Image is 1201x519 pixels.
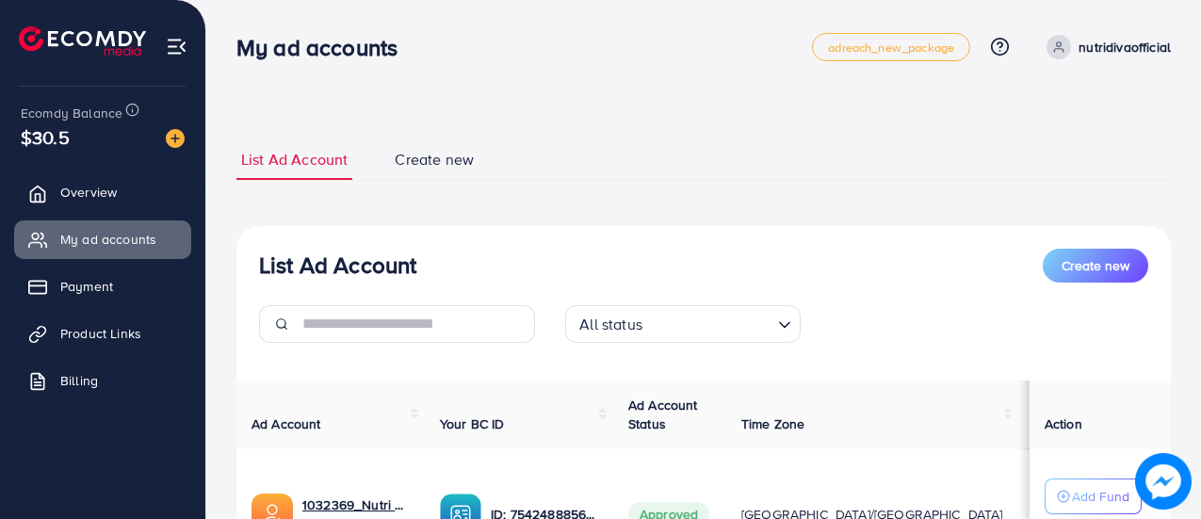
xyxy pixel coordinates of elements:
[648,307,771,338] input: Search for option
[241,149,348,170] span: List Ad Account
[302,495,410,514] a: 1032369_Nutri Diva ad acc 1_1756742432079
[628,396,698,433] span: Ad Account Status
[395,149,474,170] span: Create new
[14,315,191,352] a: Product Links
[252,414,321,433] span: Ad Account
[565,305,801,343] div: Search for option
[60,324,141,343] span: Product Links
[1135,453,1192,510] img: image
[1062,256,1129,275] span: Create new
[14,362,191,399] a: Billing
[1043,249,1148,283] button: Create new
[1039,35,1171,59] a: nutridivaofficial
[1045,478,1142,514] button: Add Fund
[166,129,185,148] img: image
[21,123,70,151] span: $30.5
[60,371,98,390] span: Billing
[576,311,646,338] span: All status
[1045,414,1082,433] span: Action
[60,277,113,296] span: Payment
[14,268,191,305] a: Payment
[741,414,804,433] span: Time Zone
[14,173,191,211] a: Overview
[60,230,156,249] span: My ad accounts
[19,26,146,56] img: logo
[14,220,191,258] a: My ad accounts
[236,34,413,61] h3: My ad accounts
[259,251,416,279] h3: List Ad Account
[812,33,970,61] a: adreach_new_package
[440,414,505,433] span: Your BC ID
[166,36,187,57] img: menu
[60,183,117,202] span: Overview
[828,41,954,54] span: adreach_new_package
[21,104,122,122] span: Ecomdy Balance
[1072,485,1129,508] p: Add Fund
[1079,36,1171,58] p: nutridivaofficial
